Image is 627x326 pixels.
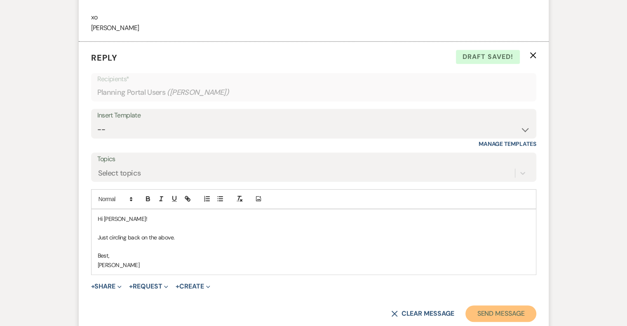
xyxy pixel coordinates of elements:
span: + [91,283,95,290]
div: Planning Portal Users [97,84,530,101]
button: Clear message [391,310,454,317]
button: Create [176,283,210,290]
span: + [129,283,133,290]
span: ( [PERSON_NAME] ) [167,87,229,98]
span: Draft saved! [456,50,520,64]
a: Manage Templates [479,140,536,148]
p: Recipients* [97,74,530,84]
span: + [176,283,179,290]
span: Reply [91,52,117,63]
label: Topics [97,153,530,165]
div: Insert Template [97,110,530,122]
p: [PERSON_NAME] [91,23,536,33]
p: Just circling back on the above. [98,233,530,242]
p: Best, [98,251,530,260]
button: Request [129,283,168,290]
p: [PERSON_NAME] [98,260,530,270]
p: Hi [PERSON_NAME]! [98,214,530,223]
div: Select topics [98,167,141,178]
button: Share [91,283,122,290]
p: xo [91,12,536,23]
button: Send Message [465,305,536,322]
